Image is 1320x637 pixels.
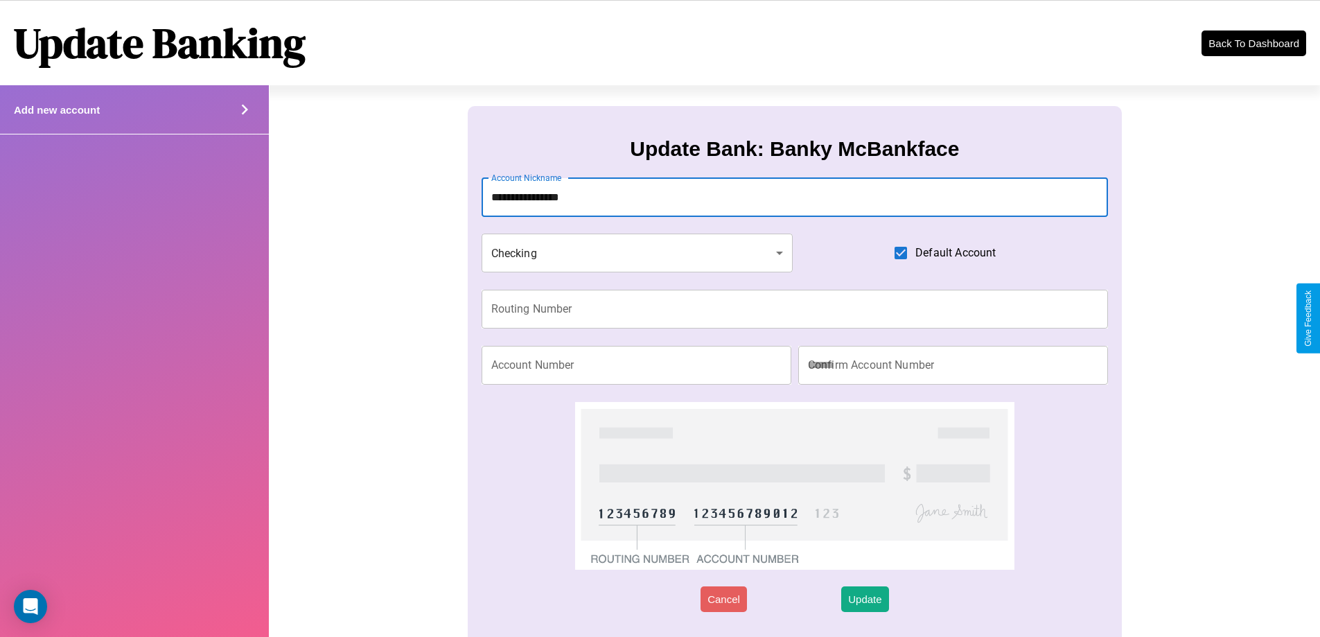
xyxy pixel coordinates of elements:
div: Checking [482,234,793,272]
button: Cancel [701,586,747,612]
h1: Update Banking [14,15,306,71]
button: Back To Dashboard [1202,30,1306,56]
h4: Add new account [14,104,100,116]
div: Open Intercom Messenger [14,590,47,623]
button: Update [841,586,888,612]
h3: Update Bank: Banky McBankface [630,137,959,161]
img: check [575,402,1014,570]
span: Default Account [915,245,996,261]
div: Give Feedback [1303,290,1313,347]
label: Account Nickname [491,172,562,184]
